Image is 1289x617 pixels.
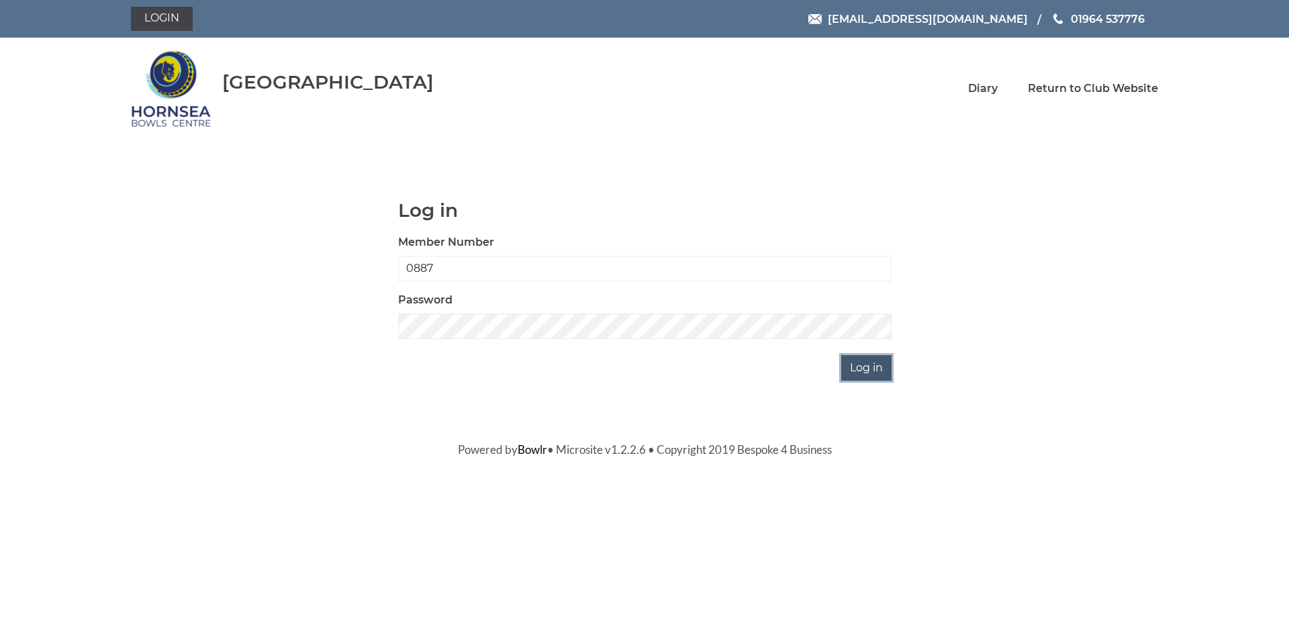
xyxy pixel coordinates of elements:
h1: Log in [398,200,892,221]
input: Log in [841,355,892,381]
img: Hornsea Bowls Centre [131,42,211,136]
label: Password [398,292,452,308]
img: Email [808,14,822,24]
a: Phone us 01964 537776 [1051,11,1145,28]
a: Email [EMAIL_ADDRESS][DOMAIN_NAME] [808,11,1028,28]
span: 01964 537776 [1071,12,1145,25]
span: [EMAIL_ADDRESS][DOMAIN_NAME] [828,12,1028,25]
img: Phone us [1053,13,1063,24]
a: Diary [968,81,998,96]
label: Member Number [398,234,494,250]
a: Bowlr [518,442,547,457]
span: Powered by • Microsite v1.2.2.6 • Copyright 2019 Bespoke 4 Business [458,442,832,457]
div: [GEOGRAPHIC_DATA] [222,72,434,93]
a: Login [131,7,193,31]
a: Return to Club Website [1028,81,1158,96]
